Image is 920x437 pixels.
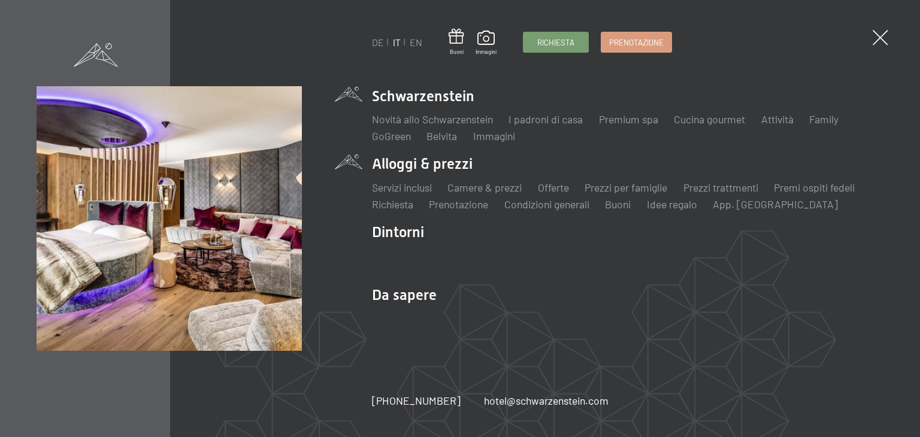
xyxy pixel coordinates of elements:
a: Belvita [426,129,457,142]
a: EN [410,37,422,48]
a: Immagini [476,31,497,56]
a: I padroni di casa [509,113,583,126]
a: Condizioni generali [504,198,589,211]
a: DE [372,37,384,48]
span: Richiesta [537,37,574,48]
a: Prezzi trattmenti [683,181,758,194]
a: Offerte [538,181,569,194]
a: Prenotazione [429,198,488,211]
a: Family [809,113,839,126]
a: Novità allo Schwarzenstein [372,113,493,126]
a: Idee regalo [647,198,697,211]
span: Immagini [476,48,497,56]
a: Immagini [473,129,515,142]
a: Premi ospiti fedeli [774,181,855,194]
a: GoGreen [372,129,411,142]
a: Prezzi per famiglie [585,181,667,194]
a: [PHONE_NUMBER] [372,393,461,408]
a: Buoni [605,198,631,211]
a: Servizi inclusi [372,181,432,194]
a: hotel@schwarzenstein.com [484,393,609,408]
a: App. [GEOGRAPHIC_DATA] [713,198,838,211]
a: Attività [761,113,794,126]
span: Buoni [449,48,464,56]
a: Buoni [449,29,464,56]
a: IT [393,37,401,48]
a: Camere & prezzi [447,181,522,194]
a: Premium spa [599,113,658,126]
span: Prenotazione [609,37,664,48]
span: [PHONE_NUMBER] [372,394,461,407]
a: Cucina gourmet [674,113,745,126]
a: Richiesta [372,198,413,211]
a: Richiesta [523,32,588,52]
a: Prenotazione [601,32,671,52]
